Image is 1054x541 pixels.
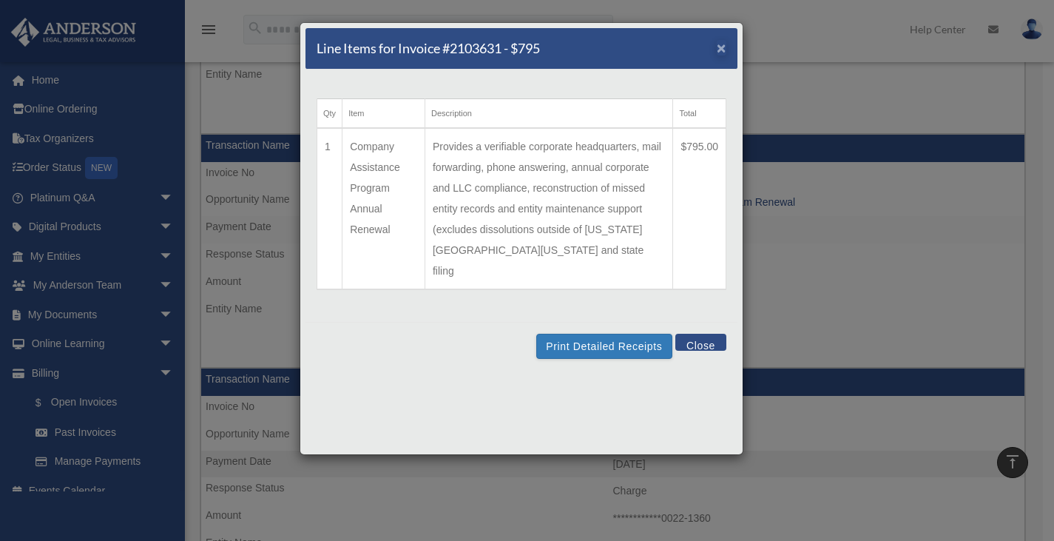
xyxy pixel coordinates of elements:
[342,99,425,129] th: Item
[673,128,726,289] td: $795.00
[317,39,540,58] h5: Line Items for Invoice #2103631 - $795
[425,128,672,289] td: Provides a verifiable corporate headquarters, mail forwarding, phone answering, annual corporate ...
[673,99,726,129] th: Total
[317,128,342,289] td: 1
[717,40,726,56] button: Close
[317,99,342,129] th: Qty
[675,334,726,351] button: Close
[425,99,672,129] th: Description
[342,128,425,289] td: Company Assistance Program Annual Renewal
[717,39,726,56] span: ×
[536,334,672,359] button: Print Detailed Receipts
